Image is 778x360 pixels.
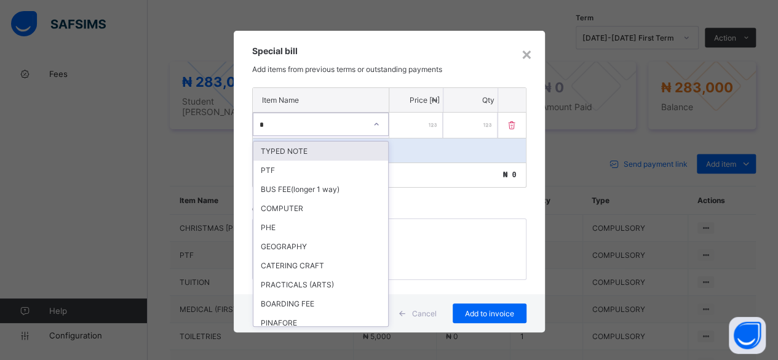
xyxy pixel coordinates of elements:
[392,95,440,105] p: Price [₦]
[253,180,388,199] div: BUS FEE(longer 1 way)
[462,309,517,318] span: Add to invoice
[521,43,533,64] div: ×
[412,309,437,318] span: Cancel
[262,95,379,105] p: Item Name
[253,275,388,294] div: PRACTICALS (ARTS)
[253,237,388,256] div: GEOGRAPHY
[253,294,388,313] div: BOARDING FEE
[729,317,766,354] button: Open asap
[253,199,388,218] div: COMPUTER
[253,256,388,275] div: CATERING CRAFT
[252,46,526,56] h3: Special bill
[253,218,388,237] div: PHE
[252,206,292,214] label: Comments
[447,95,494,105] p: Qty
[503,170,517,179] span: ₦ 0
[253,161,388,180] div: PTF
[253,313,388,332] div: PINAFORE
[253,142,388,161] div: TYPED NOTE
[252,65,526,74] p: Add items from previous terms or outstanding payments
